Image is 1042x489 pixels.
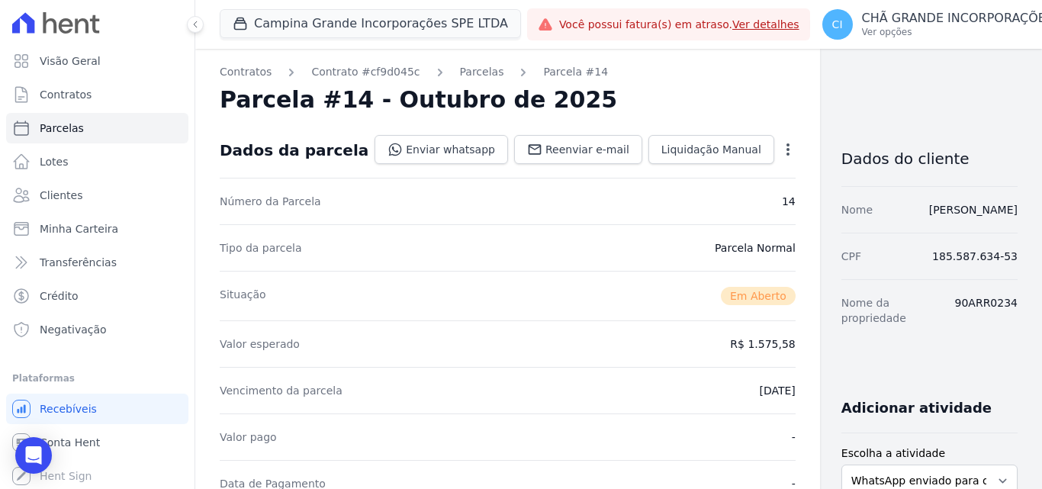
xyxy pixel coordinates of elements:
dt: Valor esperado [220,336,300,352]
span: Liquidação Manual [661,142,761,157]
a: Ver detalhes [732,18,799,31]
dd: R$ 1.575,58 [730,336,795,352]
dt: Tipo da parcela [220,240,302,256]
a: Lotes [6,146,188,177]
a: Negativação [6,314,188,345]
a: Clientes [6,180,188,211]
dt: Nome [841,202,873,217]
a: Parcelas [6,113,188,143]
span: CI [832,19,843,30]
span: Em Aberto [721,287,796,305]
span: Clientes [40,188,82,203]
dt: CPF [841,249,861,264]
span: Lotes [40,154,69,169]
span: Crédito [40,288,79,304]
span: Minha Carteira [40,221,118,236]
label: Escolha a atividade [841,446,1018,462]
span: Negativação [40,322,107,337]
a: Transferências [6,247,188,278]
a: Contratos [6,79,188,110]
dd: 185.587.634-53 [932,249,1018,264]
span: Parcelas [40,121,84,136]
div: Open Intercom Messenger [15,437,52,474]
span: Visão Geral [40,53,101,69]
a: Reenviar e-mail [514,135,642,164]
a: [PERSON_NAME] [929,204,1018,216]
a: Crédito [6,281,188,311]
a: Recebíveis [6,394,188,424]
div: Plataformas [12,369,182,388]
dt: Situação [220,287,266,305]
span: Recebíveis [40,401,97,417]
span: Reenviar e-mail [545,142,629,157]
dd: Parcela Normal [715,240,796,256]
a: Conta Hent [6,427,188,458]
a: Contrato #cf9d045c [311,64,420,80]
span: Conta Hent [40,435,100,450]
button: Campina Grande Incorporações SPE LTDA [220,9,521,38]
a: Minha Carteira [6,214,188,244]
dt: Nome da propriedade [841,295,943,326]
a: Parcela #14 [543,64,608,80]
nav: Breadcrumb [220,64,796,80]
span: Contratos [40,87,92,102]
a: Liquidação Manual [648,135,774,164]
a: Parcelas [460,64,504,80]
a: Enviar whatsapp [375,135,508,164]
dd: 90ARR0234 [955,295,1018,326]
dd: 14 [782,194,796,209]
span: Transferências [40,255,117,270]
a: Contratos [220,64,272,80]
h3: Adicionar atividade [841,399,992,417]
h2: Parcela #14 - Outubro de 2025 [220,86,617,114]
dt: Número da Parcela [220,194,321,209]
span: Você possui fatura(s) em atraso. [559,17,799,33]
dd: - [792,429,796,445]
a: Visão Geral [6,46,188,76]
div: Dados da parcela [220,141,368,159]
dt: Vencimento da parcela [220,383,343,398]
h3: Dados do cliente [841,150,1018,168]
dt: Valor pago [220,429,277,445]
dd: [DATE] [759,383,795,398]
